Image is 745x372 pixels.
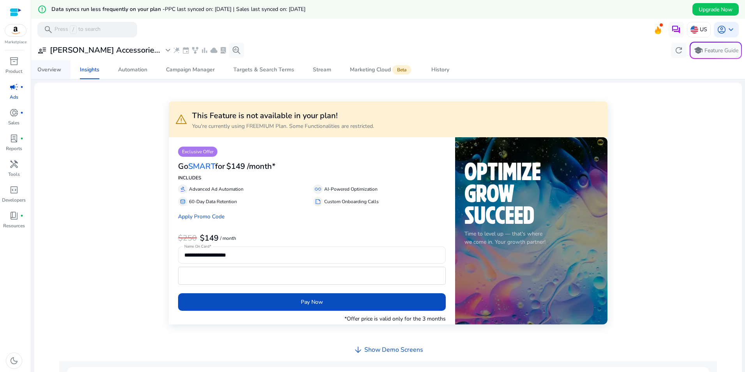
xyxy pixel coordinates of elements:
span: Beta [392,65,411,74]
div: History [431,67,449,73]
p: AI-Powered Optimization [324,186,378,193]
span: search_insights [232,46,241,55]
iframe: Secure card payment input frame [182,268,441,283]
h5: Data syncs run less frequently on your plan - [51,6,305,13]
span: arrow_downward [353,345,363,354]
p: Product [5,68,22,75]
span: fiber_manual_record [20,137,23,140]
div: Automation [118,67,147,73]
span: lab_profile [9,134,19,143]
span: summarize [315,198,321,205]
span: search [44,25,53,34]
p: Tools [8,171,20,178]
span: SMART [188,161,215,172]
span: fiber_manual_record [20,85,23,89]
p: Sales [8,119,19,126]
span: code_blocks [9,185,19,195]
span: wand_stars [173,46,180,54]
span: Upgrade Now [699,5,733,14]
span: user_attributes [37,46,47,55]
span: warning [175,113,187,126]
p: Feature Guide [704,47,738,55]
button: Pay Now [178,293,445,311]
span: keyboard_arrow_down [726,25,736,34]
p: / month [220,236,236,241]
span: refresh [674,46,683,55]
p: Resources [3,222,25,229]
p: Press to search [55,25,101,34]
p: INCLUDES [178,174,445,181]
span: PPC last synced on: [DATE] | Sales last synced on: [DATE] [165,5,305,13]
img: amazon.svg [5,25,26,36]
span: account_circle [717,25,726,34]
mat-label: Name On Card [184,244,209,249]
span: book_4 [9,211,19,220]
b: $149 [200,233,219,243]
h3: This Feature is not available in your plan! [192,111,374,120]
span: dark_mode [9,356,19,365]
img: us.svg [690,26,698,34]
span: school [694,46,703,55]
p: Custom Onboarding Calls [324,198,379,205]
p: *Offer price is valid only for the 3 months [344,315,446,323]
span: inventory_2 [9,57,19,66]
span: donut_small [9,108,19,117]
h4: Show Demo Screens [364,346,423,354]
mat-icon: error_outline [37,5,47,14]
span: lab_profile [219,46,227,54]
div: Stream [313,67,331,73]
span: gavel [180,186,186,192]
p: Developers [2,197,26,204]
p: 60-Day Data Retention [189,198,237,205]
h3: [PERSON_NAME] Accessorie... [50,46,160,55]
span: cloud [210,46,218,54]
h3: $250 [178,234,197,243]
p: Exclusive Offer [178,147,217,157]
a: Apply Promo Code [178,213,224,220]
p: Marketplace [5,39,26,45]
button: Upgrade Now [692,3,739,16]
div: Marketing Cloud [350,67,413,73]
span: bar_chart [201,46,208,54]
div: Targets & Search Terms [233,67,294,73]
span: all_inclusive [315,186,321,192]
p: Reports [6,145,22,152]
p: Time to level up — that's where we come in. Your growth partner! [464,230,598,246]
p: Advanced Ad Automation [189,186,244,193]
span: fiber_manual_record [20,111,23,114]
span: handyman [9,159,19,169]
button: search_insights [229,43,244,58]
p: US [700,23,707,36]
span: event [182,46,190,54]
span: database [180,198,186,205]
span: campaign [9,82,19,92]
span: Pay Now [301,298,323,306]
div: Overview [37,67,61,73]
h3: $149 /month* [226,162,275,171]
div: Insights [80,67,99,73]
span: fiber_manual_record [20,214,23,217]
button: refresh [671,43,687,58]
div: Campaign Manager [166,67,215,73]
span: / [70,25,77,34]
p: Ads [10,94,18,101]
span: family_history [191,46,199,54]
button: schoolFeature Guide [690,42,742,59]
p: You're currently using FREEMIUM Plan. Some Functionalities are restricted. [192,122,374,130]
span: expand_more [163,46,173,55]
h3: Go for [178,162,225,171]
